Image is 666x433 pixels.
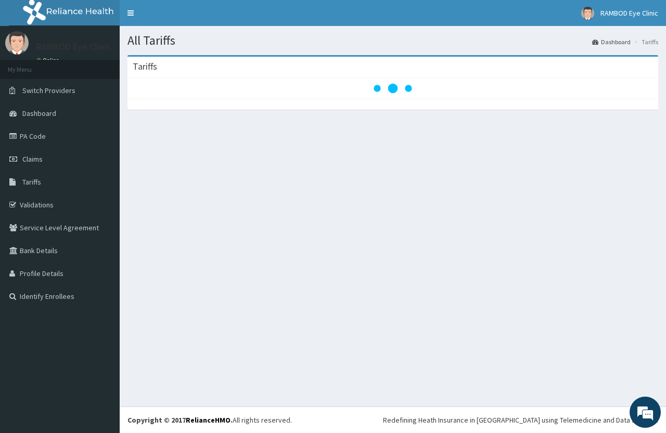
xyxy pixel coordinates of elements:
[22,109,56,118] span: Dashboard
[22,86,75,95] span: Switch Providers
[632,37,658,46] li: Tariffs
[127,415,233,425] strong: Copyright © 2017 .
[22,154,43,164] span: Claims
[120,406,666,433] footer: All rights reserved.
[36,42,111,51] p: RAMBOD Eye Clinic
[581,7,594,20] img: User Image
[133,62,157,71] h3: Tariffs
[372,68,414,109] svg: audio-loading
[36,57,61,64] a: Online
[5,31,29,55] img: User Image
[600,8,658,18] span: RAMBOD Eye Clinic
[127,34,658,47] h1: All Tariffs
[22,177,41,187] span: Tariffs
[186,415,230,425] a: RelianceHMO
[383,415,658,425] div: Redefining Heath Insurance in [GEOGRAPHIC_DATA] using Telemedicine and Data Science!
[592,37,631,46] a: Dashboard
